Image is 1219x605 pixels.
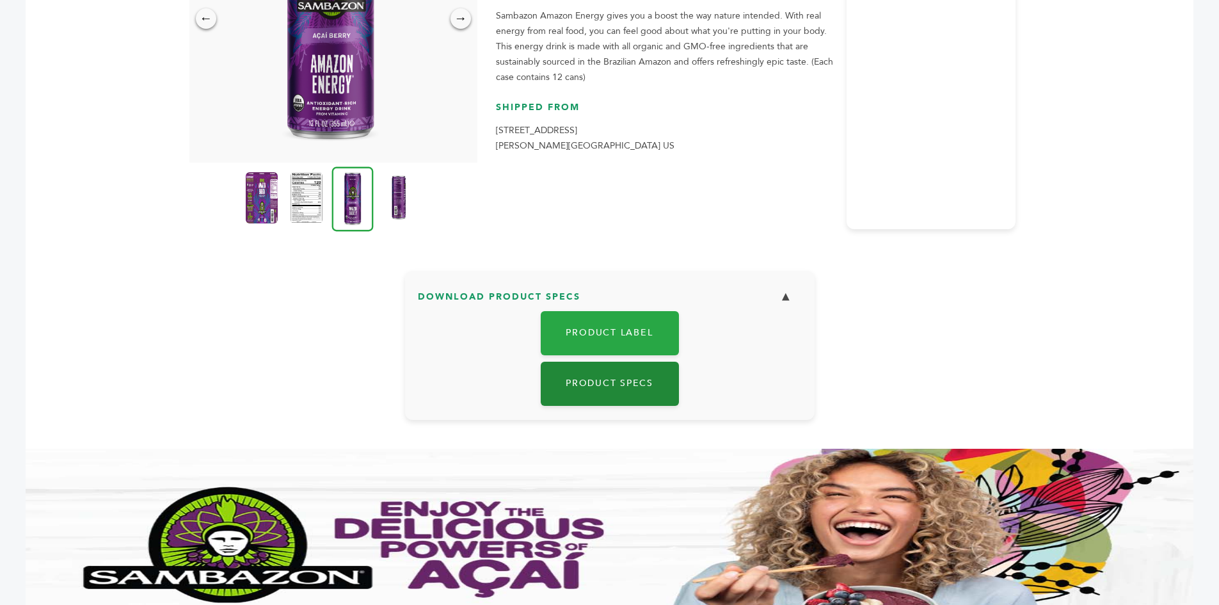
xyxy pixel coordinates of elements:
[541,311,679,355] a: Product Label
[450,8,471,29] div: →
[246,172,278,223] img: Sambazon Amazon Energy Original - 12pk 12 units per case 12.0 oz Product Label
[541,362,679,406] a: Product Specs
[418,284,802,321] h3: Download Product Specs
[496,101,834,124] h3: Shipped From
[496,8,834,85] p: Sambazon Amazon Energy gives you a boost the way nature intended. With real energy from real food...
[291,172,323,223] img: Sambazon Amazon Energy Original - 12pk 12 units per case 12.0 oz Nutrition Info
[770,284,802,311] button: ▼
[196,8,216,29] div: ←
[383,172,415,223] img: Sambazon Amazon Energy Original - 12pk 12 units per case 12.0 oz
[496,123,834,154] p: [STREET_ADDRESS] [PERSON_NAME][GEOGRAPHIC_DATA] US
[331,166,373,231] img: Sambazon Amazon Energy Original - 12pk 12 units per case 12.0 oz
